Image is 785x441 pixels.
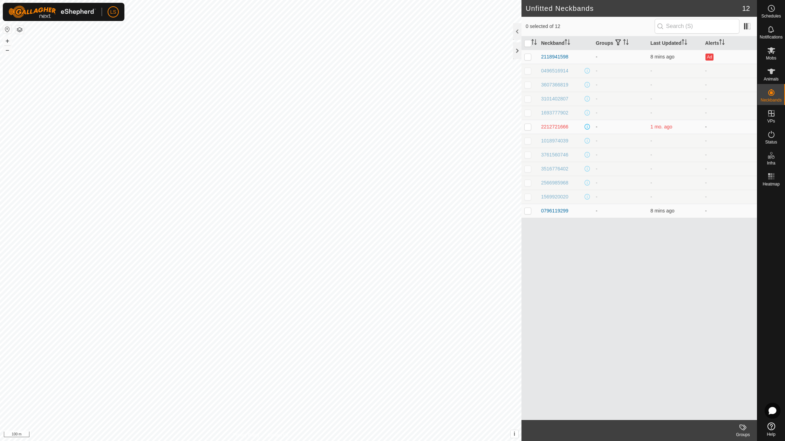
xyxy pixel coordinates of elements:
span: 17 Aug 2025 at 10:01 am [650,208,674,213]
td: - [593,162,648,176]
td: - [593,78,648,92]
td: - [702,148,757,162]
span: - [650,152,652,157]
div: 3101402807 [541,95,568,103]
button: Map Layers [15,26,24,34]
p-sorticon: Activate to sort [719,40,725,46]
span: - [650,110,652,115]
a: Help [757,420,785,439]
span: - [650,194,652,199]
span: 17 Aug 2025 at 10:01 am [650,54,674,59]
div: 3761560746 [541,151,568,159]
h2: Unfitted Neckbands [526,4,742,13]
span: Animals [764,77,779,81]
div: 0496516914 [541,67,568,75]
div: 1569920020 [541,193,568,201]
th: Neckband [538,36,593,50]
span: Help [767,432,776,436]
span: i [514,431,515,437]
td: - [593,190,648,204]
td: - [702,120,757,134]
th: Last Updated [648,36,702,50]
td: - [702,134,757,148]
a: Contact Us [268,432,288,438]
span: - [650,96,652,101]
input: Search (S) [655,19,739,34]
span: 15 Jul 2025 at 2:31 pm [650,124,672,129]
td: - [702,162,757,176]
span: Status [765,140,777,144]
span: - [650,166,652,171]
button: i [511,430,518,438]
button: Reset Map [3,25,12,34]
div: 1693777902 [541,109,568,117]
th: Groups [593,36,648,50]
p-sorticon: Activate to sort [623,40,629,46]
td: - [702,190,757,204]
span: Schedules [761,14,781,18]
td: - [593,176,648,190]
span: 0 selected of 12 [526,23,655,30]
span: - [650,68,652,73]
span: Infra [767,161,775,165]
p-sorticon: Activate to sort [682,40,687,46]
span: VPs [767,119,775,123]
td: - [702,64,757,78]
td: - [593,204,648,218]
button: + [3,37,12,45]
img: Gallagher Logo [8,6,96,18]
span: - [650,82,652,87]
td: - [702,78,757,92]
td: - [593,106,648,120]
span: 12 [742,3,750,14]
span: Notifications [760,35,783,39]
td: - [593,134,648,148]
span: Heatmap [763,182,780,186]
div: 3607366819 [541,81,568,89]
td: - [593,92,648,106]
div: Groups [729,432,757,438]
span: - [650,138,652,143]
div: 2118941598 [541,53,568,61]
td: - [593,120,648,134]
td: - [593,50,648,64]
td: - [593,64,648,78]
div: 2566985968 [541,179,568,187]
span: Neckbands [760,98,781,102]
th: Alerts [702,36,757,50]
td: - [593,148,648,162]
button: – [3,46,12,54]
td: - [702,176,757,190]
span: - [650,180,652,185]
p-sorticon: Activate to sort [531,40,537,46]
span: Mobs [766,56,776,60]
td: - [702,106,757,120]
td: - [702,204,757,218]
button: Ad [705,54,713,61]
div: 2212721666 [541,123,568,131]
span: LS [110,8,116,16]
td: - [702,92,757,106]
div: 1018974039 [541,137,568,145]
a: Privacy Policy [233,432,259,438]
div: 3516776402 [541,165,568,173]
p-sorticon: Activate to sort [565,40,570,46]
div: 0796119299 [541,207,568,215]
